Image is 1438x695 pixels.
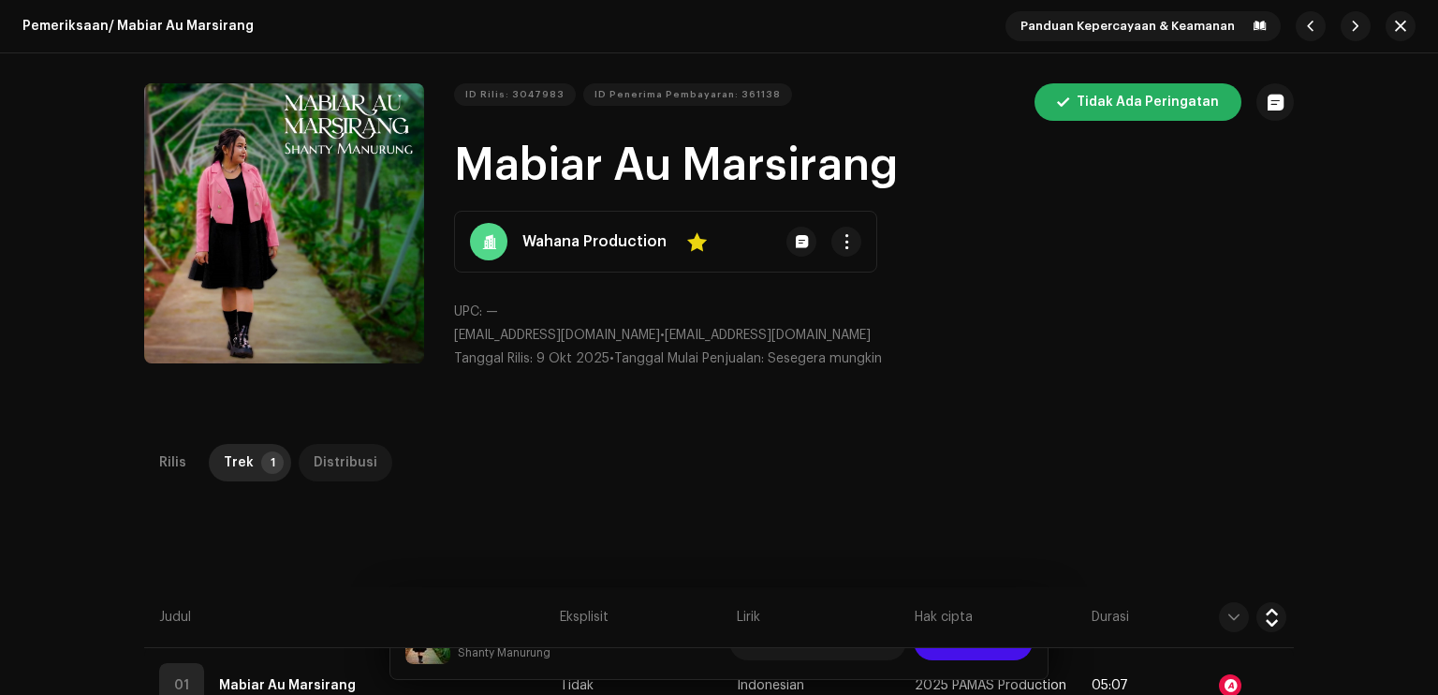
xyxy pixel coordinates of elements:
[454,352,533,365] span: Tanggal Rilis:
[454,305,482,318] span: UPC:
[454,136,1294,196] h1: Mabiar Au Marsirang
[665,329,871,342] span: [EMAIL_ADDRESS][DOMAIN_NAME]
[1092,608,1129,627] span: Durasi
[915,679,1066,693] span: 2025 PAMAS Production
[1092,679,1128,692] span: 05:07
[737,608,760,627] span: Lirik
[737,679,804,693] span: Indonesian
[314,444,377,481] div: Distribusi
[560,679,594,693] span: Tidak
[458,643,606,662] small: Mabiar Au Marsirang
[454,329,660,342] span: [EMAIL_ADDRESS][DOMAIN_NAME]
[614,352,764,365] span: Tanggal Mulai Penjualan:
[560,608,609,627] span: Eksplisit
[594,76,781,113] span: ID Penerima Pembayaran: 361138
[583,83,792,106] button: ID Penerima Pembayaran: 361138
[465,76,565,113] span: ID Rilis: 3047983
[536,352,609,365] span: 9 Okt 2025
[454,326,1294,346] p: •
[454,83,576,106] button: ID Rilis: 3047983
[522,230,667,253] strong: Wahana Production
[486,305,498,318] span: —
[454,352,614,365] span: •
[915,608,973,627] span: Hak cipta
[768,352,882,365] span: Sesegera mungkin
